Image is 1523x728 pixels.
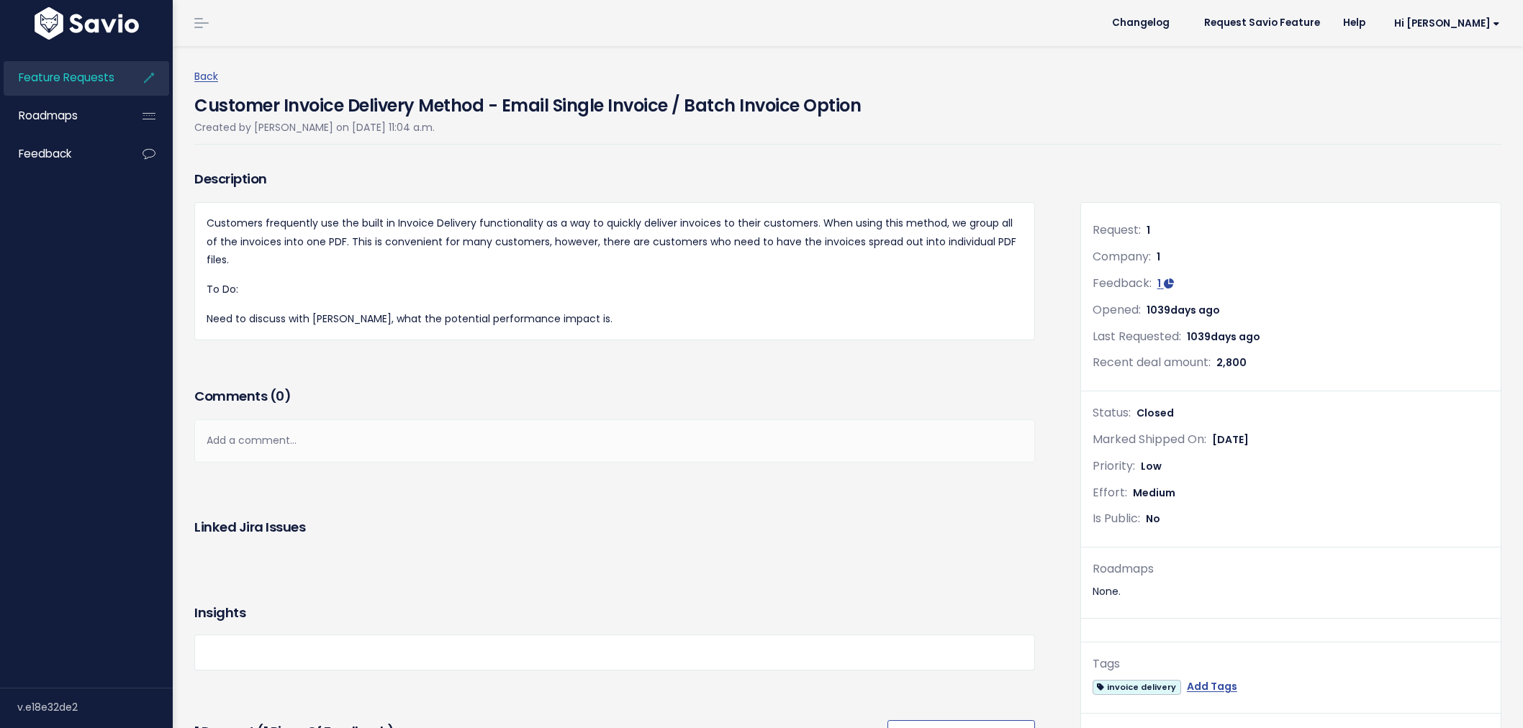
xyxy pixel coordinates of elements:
div: None. [1093,583,1489,601]
span: Low [1141,459,1162,473]
span: Changelog [1112,18,1170,28]
a: Roadmaps [4,99,119,132]
a: Hi [PERSON_NAME] [1377,12,1511,35]
div: v.e18e32de2 [17,688,173,726]
h3: Description [194,169,1035,189]
span: Priority: [1093,458,1135,474]
div: Roadmaps [1093,559,1489,580]
span: Status: [1093,404,1131,421]
span: Effort: [1093,484,1127,501]
p: Customers frequently use the built in Invoice Delivery functionality as a way to quickly deliver ... [207,214,1023,269]
span: Feedback: [1093,275,1152,291]
h3: Insights [194,603,245,623]
span: 1039 [1147,303,1220,317]
img: logo-white.9d6f32f41409.svg [31,7,143,40]
span: [DATE] [1212,432,1249,447]
span: Feature Requests [19,70,114,85]
span: invoice delivery [1093,680,1181,695]
a: Request Savio Feature [1193,12,1332,34]
span: 2,800 [1216,355,1247,370]
span: 1 [1157,276,1161,291]
p: Need to discuss with [PERSON_NAME], what the potential performance impact is. [207,310,1023,328]
div: Tags [1093,654,1489,675]
span: Medium [1133,486,1175,500]
span: No [1146,511,1160,526]
a: Back [194,69,218,83]
a: Feature Requests [4,61,119,94]
span: days ago [1211,329,1260,344]
span: Roadmaps [19,108,78,123]
span: Is Public: [1093,510,1140,527]
span: Closed [1136,406,1174,420]
h4: Customer Invoice Delivery Method - Email Single Invoice / Batch Invoice Option [194,86,861,119]
span: Last Requested: [1093,328,1181,345]
span: 0 [276,387,284,405]
div: Add a comment... [194,419,1035,462]
span: Feedback [19,146,71,161]
span: 1 [1157,250,1160,264]
span: days ago [1170,303,1220,317]
span: Recent deal amount: [1093,354,1211,370]
a: Add Tags [1187,678,1237,696]
a: 1 [1157,276,1174,291]
span: Request: [1093,222,1141,238]
span: Marked Shipped On: [1093,431,1206,447]
a: invoice delivery [1093,678,1181,696]
p: To Do: [207,281,1023,299]
span: 1039 [1187,329,1260,344]
a: Feedback [4,137,119,170]
span: Hi [PERSON_NAME] [1394,18,1500,29]
h3: Linked Jira issues [194,517,305,537]
h3: Comments ( ) [194,386,1035,406]
span: Opened: [1093,301,1141,318]
span: Company: [1093,248,1151,265]
span: Created by [PERSON_NAME] on [DATE] 11:04 a.m. [194,120,435,135]
a: Help [1332,12,1377,34]
span: 1 [1147,223,1150,237]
